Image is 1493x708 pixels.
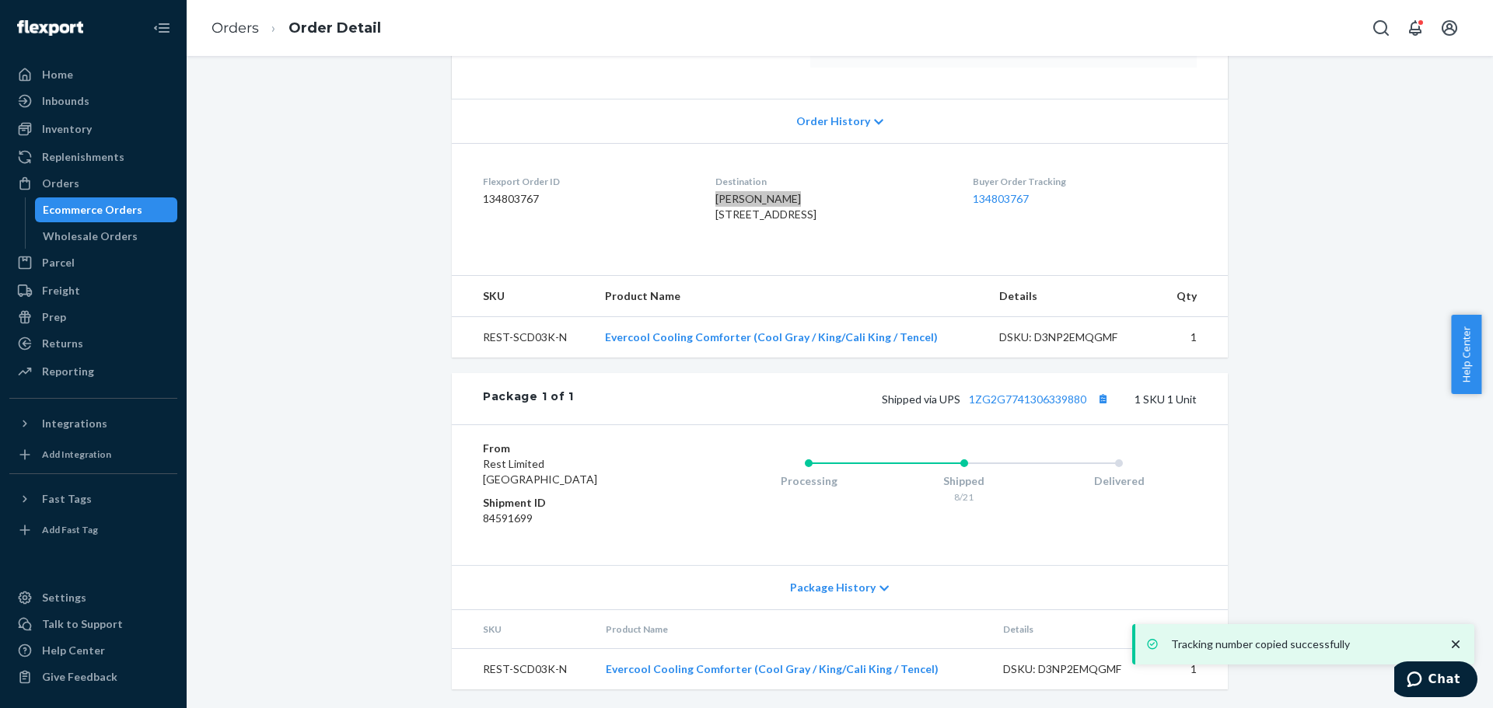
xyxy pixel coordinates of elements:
div: Integrations [42,416,107,431]
a: Replenishments [9,145,177,169]
div: 8/21 [886,490,1042,504]
th: Qty [1161,610,1228,649]
div: Delivered [1041,473,1197,489]
div: Orders [42,176,79,191]
a: Freight [9,278,177,303]
div: Package 1 of 1 [483,389,574,409]
button: Copy tracking number [1093,389,1113,409]
a: Returns [9,331,177,356]
a: Orders [9,171,177,196]
dt: Shipment ID [483,495,669,511]
div: Parcel [42,255,75,270]
th: Details [991,610,1162,649]
div: Talk to Support [42,616,123,632]
div: Give Feedback [42,669,117,685]
div: Shipped [886,473,1042,489]
td: REST-SCD03K-N [452,649,593,690]
button: Integrations [9,411,177,436]
div: Inbounds [42,93,89,109]
th: Product Name [593,276,987,317]
div: Prep [42,309,66,325]
a: 134803767 [973,192,1029,205]
div: Processing [731,473,886,489]
a: Reporting [9,359,177,384]
p: Tracking number copied successfully [1171,637,1432,652]
th: Qty [1158,276,1228,317]
a: Inbounds [9,89,177,113]
a: Ecommerce Orders [35,197,178,222]
button: Open account menu [1434,12,1465,44]
a: Evercool Cooling Comforter (Cool Gray / King/Cali King / Tencel) [606,662,939,675]
button: Close Navigation [146,12,177,44]
svg: close toast [1448,637,1463,652]
a: Wholesale Orders [35,224,178,249]
th: SKU [452,276,593,317]
div: Reporting [42,364,94,379]
span: Shipped via UPS [882,392,1113,406]
span: Order History [796,113,870,129]
button: Open notifications [1400,12,1431,44]
dt: From [483,441,669,456]
button: Give Feedback [9,664,177,689]
a: Home [9,62,177,87]
div: Add Integration [42,448,111,461]
div: DSKU: D3NP2EMQGMF [999,330,1145,345]
div: Returns [42,336,83,351]
button: Fast Tags [9,487,177,511]
a: 1ZG2G7741306339880 [969,392,1086,406]
a: Inventory [9,117,177,141]
a: Evercool Cooling Comforter (Cool Gray / King/Cali King / Tencel) [605,330,938,344]
div: Add Fast Tag [42,523,98,536]
div: Help Center [42,643,105,658]
td: 1 [1158,317,1228,358]
td: 1 [1161,649,1228,690]
div: Ecommerce Orders [43,202,142,218]
a: Prep [9,305,177,330]
div: Settings [42,590,86,605]
div: 1 SKU 1 Unit [574,389,1197,409]
dt: Buyer Order Tracking [973,175,1197,188]
a: Order Detail [288,19,381,37]
iframe: Opens a widget where you can chat to one of our agents [1394,661,1477,700]
dt: Destination [715,175,947,188]
span: [PERSON_NAME] [STREET_ADDRESS] [715,192,816,221]
button: Help Center [1451,315,1481,394]
th: Product Name [593,610,991,649]
a: Parcel [9,250,177,275]
div: Home [42,67,73,82]
a: Add Integration [9,442,177,467]
dd: 84591699 [483,511,669,526]
span: Package History [790,580,876,595]
dt: Flexport Order ID [483,175,691,188]
th: Details [987,276,1158,317]
div: Fast Tags [42,491,92,507]
ol: breadcrumbs [199,5,393,51]
button: Talk to Support [9,612,177,637]
div: Freight [42,283,80,298]
span: Rest Limited [GEOGRAPHIC_DATA] [483,457,597,486]
div: Replenishments [42,149,124,165]
a: Add Fast Tag [9,518,177,542]
dd: 134803767 [483,191,691,207]
div: Wholesale Orders [43,228,138,244]
a: Orders [212,19,259,37]
a: Help Center [9,638,177,663]
button: Open Search Box [1365,12,1397,44]
img: Flexport logo [17,20,83,36]
div: DSKU: D3NP2EMQGMF [1003,661,1149,677]
a: Settings [9,585,177,610]
th: SKU [452,610,593,649]
div: Inventory [42,121,92,137]
td: REST-SCD03K-N [452,317,593,358]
